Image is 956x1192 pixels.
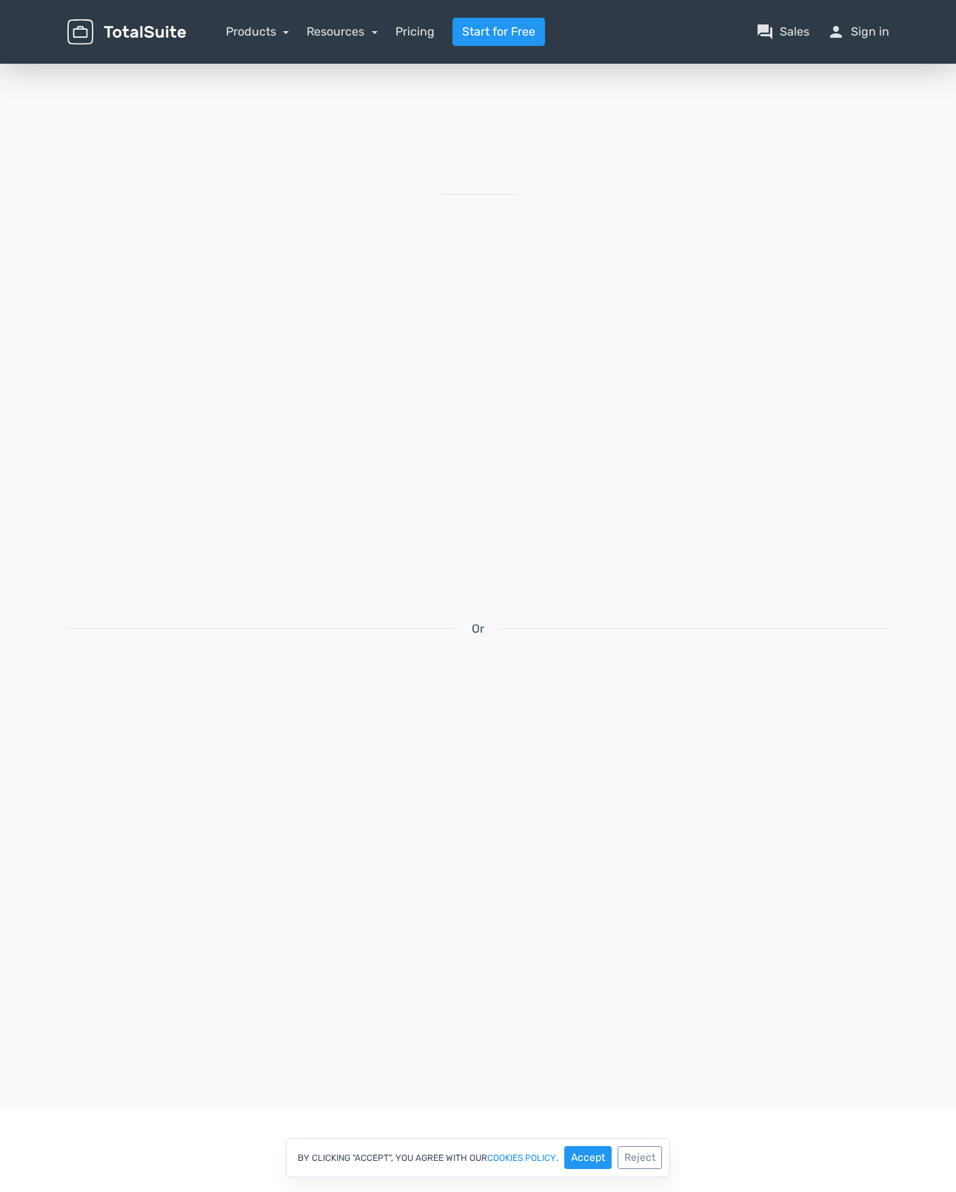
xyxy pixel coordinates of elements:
[226,24,290,39] a: Products
[67,19,186,45] img: TotalSuite for WordPress
[286,1138,670,1177] div: By clicking "Accept", you agree with our .
[618,1146,662,1169] button: Reject
[472,620,484,638] span: Or
[827,23,845,41] span: person
[756,23,774,41] span: question_answer
[452,18,545,46] a: Start for Free
[564,1146,612,1169] button: Accept
[756,23,809,41] a: question_answerSales
[307,24,378,39] a: Resources
[827,23,889,41] a: personSign in
[487,1153,556,1162] a: cookies policy
[395,23,435,41] a: Pricing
